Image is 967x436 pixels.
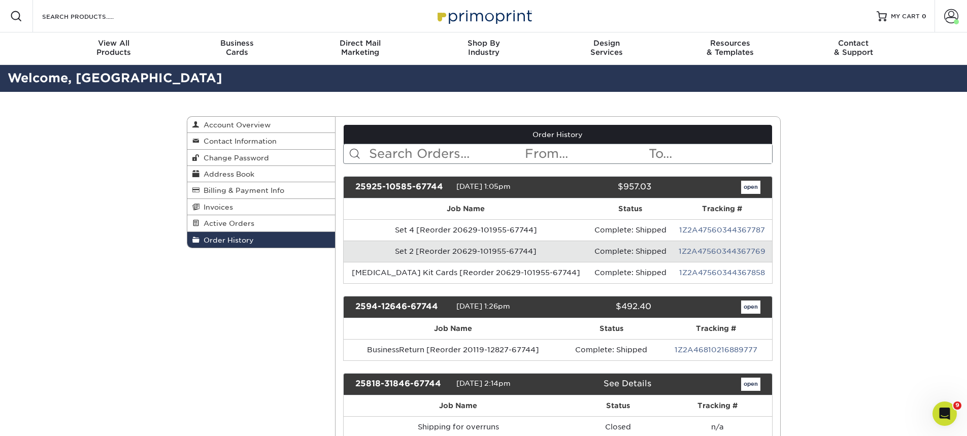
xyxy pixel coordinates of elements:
a: Change Password [187,150,336,166]
td: Set 2 [Reorder 20629-101955-67744] [344,241,588,262]
a: View AllProducts [52,32,176,65]
th: Status [562,318,660,339]
a: Order History [344,125,772,144]
a: open [741,300,760,314]
a: 1Z2A46810216889777 [675,346,757,354]
span: Address Book [199,170,254,178]
span: Contact Information [199,137,277,145]
a: Active Orders [187,215,336,231]
a: Contact Information [187,133,336,149]
div: Products [52,39,176,57]
input: From... [524,144,648,163]
th: Tracking # [673,198,772,219]
span: Billing & Payment Info [199,186,284,194]
span: Account Overview [199,121,271,129]
td: Complete: Shipped [562,339,660,360]
a: Address Book [187,166,336,182]
span: Order History [199,236,254,244]
span: MY CART [891,12,920,21]
a: DesignServices [545,32,669,65]
th: Status [588,198,673,219]
div: Marketing [298,39,422,57]
div: $492.40 [550,300,659,314]
th: Tracking # [660,318,772,339]
div: 25818-31846-67744 [348,378,456,391]
span: View All [52,39,176,48]
td: [MEDICAL_DATA] Kit Cards [Reorder 20629-101955-67744] [344,262,588,283]
a: Contact& Support [792,32,915,65]
a: 1Z2A47560344367858 [679,269,765,277]
a: 1Z2A47560344367787 [679,226,765,234]
input: SEARCH PRODUCTS..... [41,10,140,22]
span: [DATE] 1:26pm [456,302,510,310]
span: Direct Mail [298,39,422,48]
a: open [741,181,760,194]
a: open [741,378,760,391]
div: Services [545,39,669,57]
iframe: Intercom live chat [932,401,957,426]
span: [DATE] 1:05pm [456,182,511,190]
input: Search Orders... [368,144,524,163]
span: 0 [922,13,926,20]
span: Contact [792,39,915,48]
th: Tracking # [663,395,772,416]
div: & Templates [669,39,792,57]
span: [DATE] 2:14pm [456,379,511,387]
div: Industry [422,39,545,57]
td: Complete: Shipped [588,219,673,241]
span: Change Password [199,154,269,162]
span: Design [545,39,669,48]
th: Job Name [344,198,588,219]
span: Invoices [199,203,233,211]
span: 9 [953,401,961,410]
a: Direct MailMarketing [298,32,422,65]
a: Invoices [187,199,336,215]
th: Job Name [344,318,562,339]
input: To... [648,144,772,163]
div: 2594-12646-67744 [348,300,456,314]
span: Active Orders [199,219,254,227]
th: Status [573,395,663,416]
th: Job Name [344,395,573,416]
img: Primoprint [433,5,535,27]
td: Complete: Shipped [588,262,673,283]
div: 25925-10585-67744 [348,181,456,194]
span: Business [175,39,298,48]
td: BusinessReturn [Reorder 20119-12827-67744] [344,339,562,360]
span: Resources [669,39,792,48]
a: See Details [604,379,651,388]
a: Account Overview [187,117,336,133]
a: Billing & Payment Info [187,182,336,198]
a: 1Z2A47560344367769 [679,247,765,255]
div: $957.03 [550,181,659,194]
div: Cards [175,39,298,57]
span: Shop By [422,39,545,48]
a: Order History [187,232,336,248]
a: Shop ByIndustry [422,32,545,65]
a: Resources& Templates [669,32,792,65]
td: Complete: Shipped [588,241,673,262]
td: Set 4 [Reorder 20629-101955-67744] [344,219,588,241]
a: BusinessCards [175,32,298,65]
div: & Support [792,39,915,57]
